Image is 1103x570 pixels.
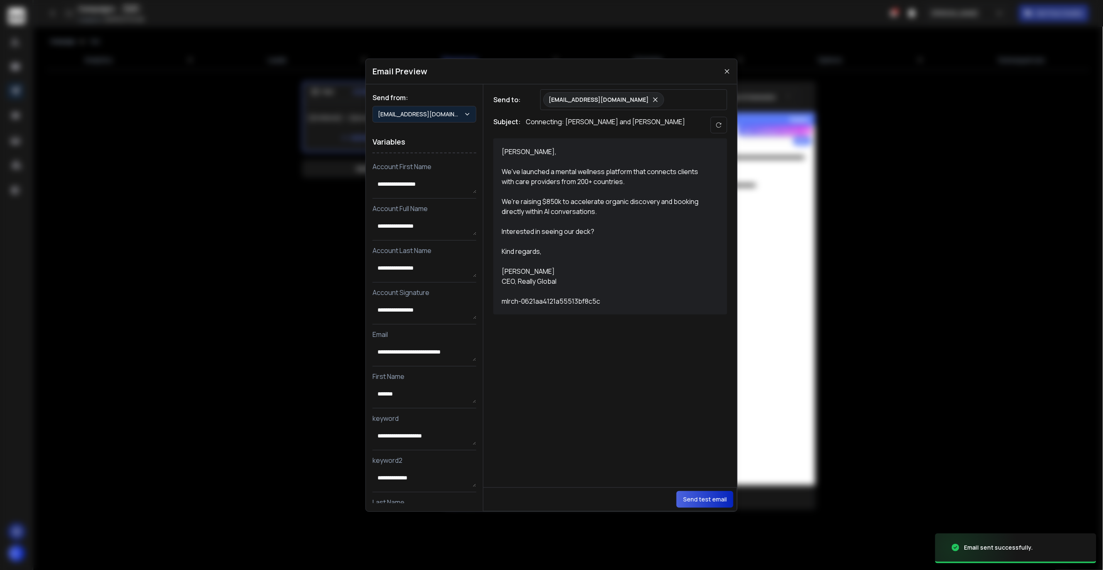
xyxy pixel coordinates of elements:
[373,246,476,256] p: Account Last Name
[373,371,476,381] p: First Name
[677,491,733,508] button: Send test email
[493,117,521,133] h1: Subject:
[373,287,476,297] p: Account Signature
[373,497,476,507] p: Last Name
[373,162,476,172] p: Account First Name
[373,93,476,103] h1: Send from:
[373,204,476,214] p: Account Full Name
[373,329,476,339] p: Email
[373,131,476,153] h1: Variables
[373,66,427,77] h1: Email Preview
[549,96,649,104] p: [EMAIL_ADDRESS][DOMAIN_NAME]
[964,543,1033,552] div: Email sent successfully.
[378,110,464,118] p: [EMAIL_ADDRESS][DOMAIN_NAME]
[526,117,685,133] p: Connecting: [PERSON_NAME] and [PERSON_NAME]
[493,95,527,105] h1: Send to:
[373,413,476,423] p: keyword
[373,455,476,465] p: keyword2
[502,147,709,306] div: [PERSON_NAME], We've launched a mental wellness platform that connects clients with care provider...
